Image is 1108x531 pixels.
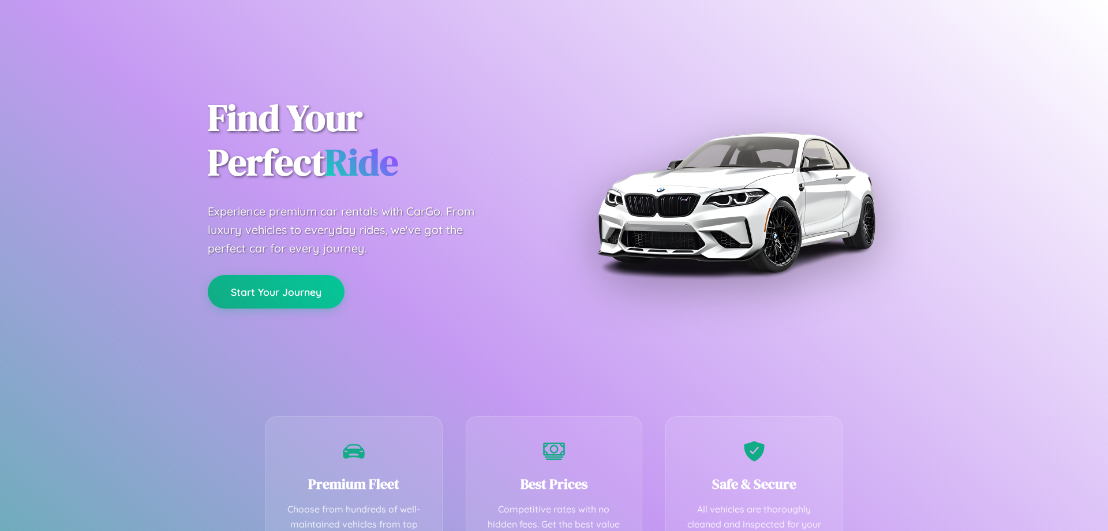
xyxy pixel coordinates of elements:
[208,202,496,258] p: Experience premium car rentals with CarGo. From luxury vehicles to everyday rides, we've got the ...
[283,474,425,493] h3: Premium Fleet
[484,474,625,493] h3: Best Prices
[208,275,345,309] button: Start Your Journey
[592,58,880,347] img: Premium BMW car rental vehicle
[208,96,537,185] h1: Find Your Perfect
[683,474,825,493] h3: Safe & Secure
[325,137,398,187] span: Ride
